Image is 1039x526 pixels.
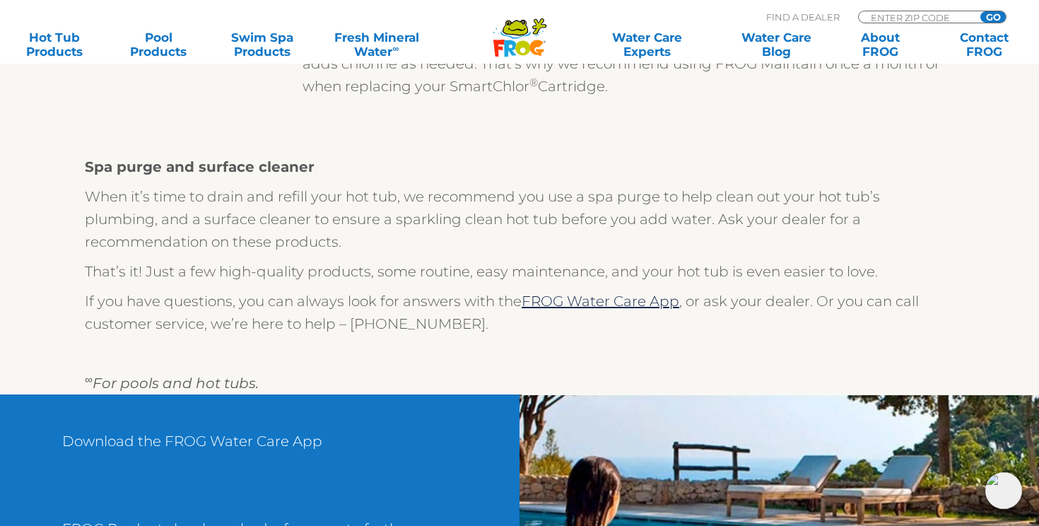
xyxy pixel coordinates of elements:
[85,260,954,283] p: That’s it! Just a few high-quality products, some routine, easy maintenance, and your hot tub is ...
[222,30,303,59] a: Swim SpaProducts
[980,11,1006,23] input: GO
[985,472,1022,509] img: openIcon
[529,76,538,89] sup: ®
[62,430,457,467] p: Download the FROG Water Care App
[85,158,315,175] strong: Spa purge and surface cleaner
[14,30,95,59] a: Hot TubProducts
[869,11,965,23] input: Zip Code Form
[582,30,713,59] a: Water CareExperts
[85,373,93,386] sup: ∞
[840,30,920,59] a: AboutFROG
[522,293,679,310] a: FROG Water Care App
[766,11,840,23] p: Find A Dealer
[85,185,954,253] p: When it’s time to drain and refill your hot tub, we recommend you use a spa purge to help clean o...
[736,30,816,59] a: Water CareBlog
[326,30,427,59] a: Fresh MineralWater∞
[118,30,199,59] a: PoolProducts
[944,30,1025,59] a: ContactFROG
[85,290,954,335] p: If you have questions, you can always look for answers with the , or ask your dealer. Or you can ...
[392,43,399,54] sup: ∞
[85,375,259,392] em: For pools and hot tubs.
